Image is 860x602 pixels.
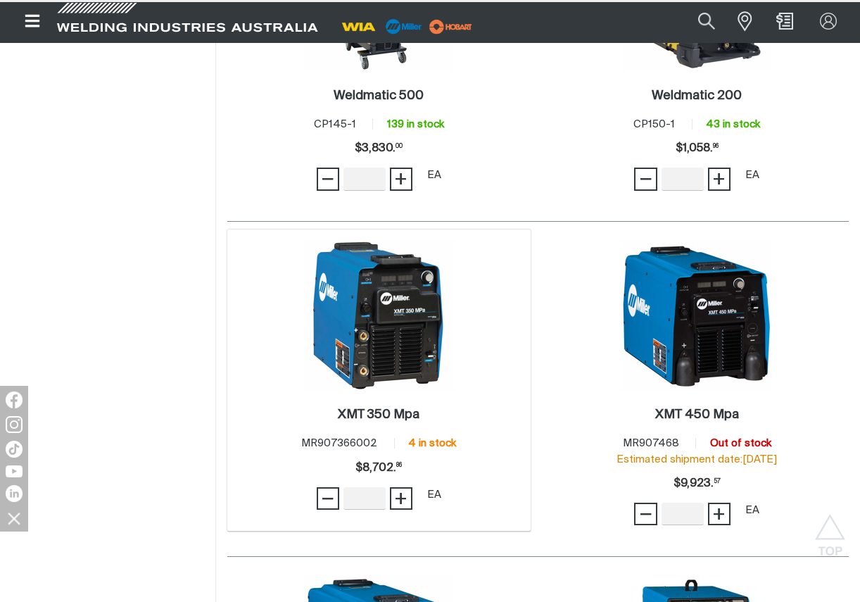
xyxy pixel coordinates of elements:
[652,88,742,104] a: Weldmatic 200
[338,408,419,421] h2: XMT 350 Mpa
[674,470,721,498] div: Price
[745,503,759,519] div: EA
[621,240,772,391] img: XMT 450 Mpa
[814,514,846,546] button: Scroll to top
[713,144,719,149] sup: 96
[425,16,476,37] img: miller
[745,168,759,184] div: EA
[355,134,403,163] span: $3,830.
[427,487,441,503] div: EA
[2,506,26,530] img: hide socials
[355,454,402,482] span: $8,702.
[623,438,679,449] span: MR907468
[321,487,334,510] span: −
[427,168,441,184] div: EA
[338,407,419,423] a: XMT 350 Mpa
[655,408,739,421] h2: XMT 450 Mpa
[355,454,402,482] div: Price
[712,167,726,191] span: +
[639,502,652,526] span: −
[683,6,731,37] button: Search products
[334,89,424,102] h2: Weldmatic 500
[334,88,424,104] a: Weldmatic 500
[712,502,726,526] span: +
[6,416,23,433] img: Instagram
[674,470,721,498] span: $9,923.
[355,134,403,163] div: Price
[314,119,356,130] span: CP145-1
[6,391,23,408] img: Facebook
[321,167,334,191] span: −
[301,438,377,449] span: MR907366002
[706,119,760,130] span: 43 in stock
[6,465,23,477] img: YouTube
[652,89,742,102] h2: Weldmatic 200
[676,134,719,163] div: Price
[425,21,476,32] a: miller
[408,438,456,449] span: 4 in stock
[394,487,407,510] span: +
[396,463,402,468] sup: 86
[655,407,739,423] a: XMT 450 Mpa
[6,441,23,458] img: TikTok
[639,167,652,191] span: −
[676,134,719,163] span: $1,058.
[616,454,777,465] span: Estimated shipment date: [DATE]
[394,167,407,191] span: +
[710,438,771,449] span: Out of stock
[714,479,721,484] sup: 57
[773,13,796,30] a: Shopping cart (0 product(s))
[633,119,675,130] span: CP150-1
[387,119,444,130] span: 139 in stock
[303,240,454,391] img: XMT 350 Mpa
[6,485,23,502] img: LinkedIn
[664,6,730,37] input: Product name or item number...
[396,144,403,149] sup: 00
